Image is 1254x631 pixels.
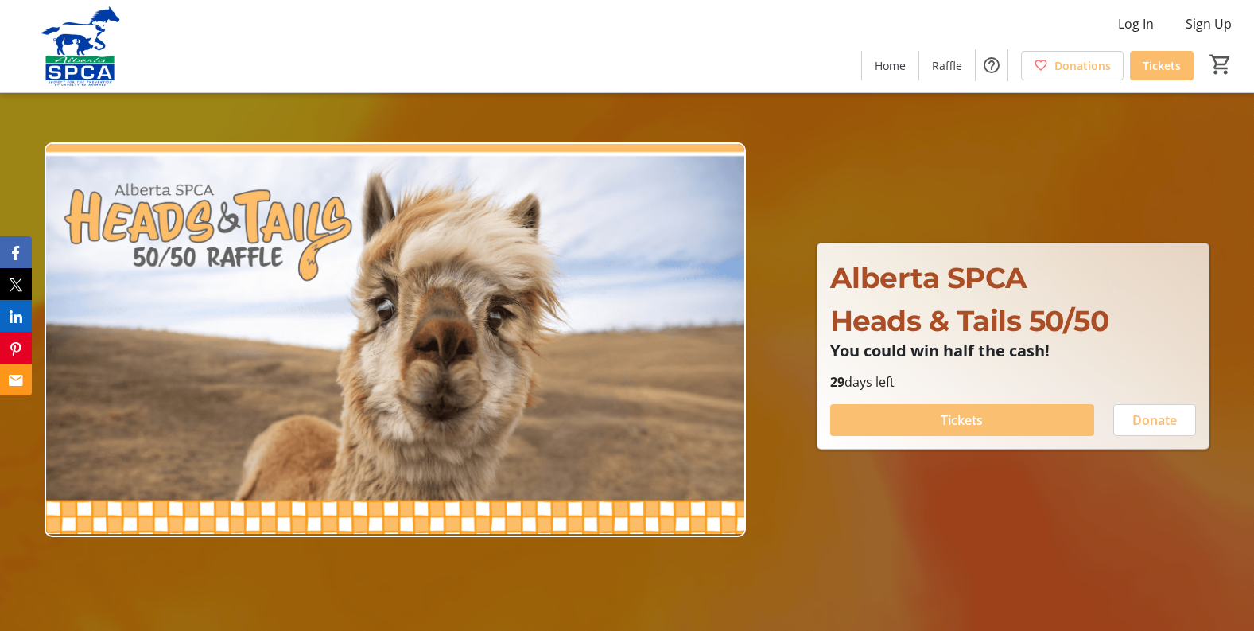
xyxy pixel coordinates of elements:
[45,142,746,537] img: Campaign CTA Media Photo
[1118,14,1154,33] span: Log In
[1143,57,1181,74] span: Tickets
[1113,404,1196,436] button: Donate
[830,260,1027,295] span: Alberta SPCA
[932,57,962,74] span: Raffle
[1132,411,1177,430] span: Donate
[830,373,844,391] span: 29
[976,49,1007,81] button: Help
[1173,11,1244,37] button: Sign Up
[1105,11,1167,37] button: Log In
[830,303,1109,338] span: Heads & Tails 50/50
[830,342,1196,360] p: You could win half the cash!
[1130,51,1194,80] a: Tickets
[941,411,983,430] span: Tickets
[1054,57,1111,74] span: Donations
[919,51,975,80] a: Raffle
[862,51,918,80] a: Home
[830,372,1196,391] p: days left
[10,6,151,86] img: Alberta SPCA's Logo
[875,57,906,74] span: Home
[1021,51,1124,80] a: Donations
[830,404,1094,436] button: Tickets
[1206,50,1235,79] button: Cart
[1186,14,1232,33] span: Sign Up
